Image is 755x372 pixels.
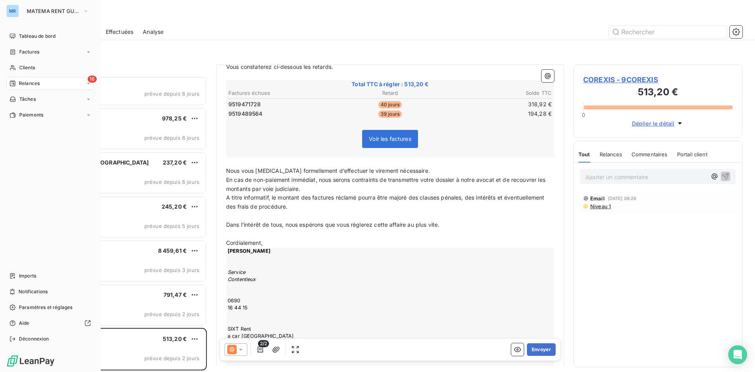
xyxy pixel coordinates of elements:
span: prévue depuis 6 jours [144,135,199,141]
div: MR [6,5,19,17]
h3: 513,20 € [583,85,733,101]
a: Tableau de bord [6,30,94,43]
span: Voir les factures [369,135,411,142]
span: Imports [19,272,36,279]
span: Total TTC à régler : 513,20 € [227,80,553,88]
a: Clients [6,61,94,74]
a: Aide [6,317,94,329]
span: Relances [600,151,622,157]
span: Déconnexion [19,335,49,342]
span: 9519489564 [228,110,263,118]
span: 513,20 € [163,335,187,342]
span: Aide [19,320,29,327]
a: Paramètres et réglages [6,301,94,314]
button: Envoyer [527,343,556,356]
span: 0 [582,112,585,118]
input: Rechercher [609,26,727,38]
span: prévue depuis 2 jours [144,355,199,361]
span: prévue depuis 6 jours [144,91,199,97]
span: 8 459,61 € [158,247,187,254]
div: Open Intercom Messenger [728,345,747,364]
span: Dans l’intérêt de tous, nous espérons que vous règlerez cette affaire au plus vite. [226,221,439,228]
span: prévue depuis 5 jours [144,223,199,229]
span: En cas de non-paiement immédiat, nous serons contraints de transmettre votre dossier à notre avoc... [226,176,547,192]
span: [DATE] 09:26 [608,196,637,201]
span: prévue depuis 6 jours [144,179,199,185]
span: prévue depuis 3 jours [144,267,199,273]
span: MATEMA RENT GUYANE [27,8,79,14]
span: Déplier le détail [632,119,675,128]
span: Vous constaterez ci-dessous les retards. [226,63,333,70]
img: Logo LeanPay [6,355,55,367]
span: Notifications [18,288,48,295]
span: Tout [578,151,590,157]
div: grid [38,77,207,372]
span: 245,20 € [162,203,187,210]
td: 318,92 € [445,100,552,109]
td: 194,28 € [445,109,552,118]
a: 16Relances [6,77,94,90]
span: Cordialement, [226,239,263,246]
span: Tâches [19,96,36,103]
span: 39 jours [378,111,402,118]
a: Paiements [6,109,94,121]
span: Analyse [143,28,164,36]
span: Paramètres et réglages [19,304,72,311]
span: Effectuées [106,28,134,36]
span: Relances [19,80,40,87]
span: prévue depuis 2 jours [144,311,199,317]
span: 2/2 [258,340,269,347]
span: Portail client [677,151,707,157]
span: 40 jours [378,101,402,108]
span: Paiements [19,111,43,118]
span: 978,25 € [162,115,187,122]
span: 791,47 € [164,291,187,298]
span: 237,20 € [163,159,187,166]
span: UNIVERSITE [GEOGRAPHIC_DATA] [55,159,149,166]
span: COREXIS - 9COREXIS [583,74,733,85]
th: Factures échues [228,89,335,97]
span: Clients [19,64,35,71]
span: Commentaires [632,151,668,157]
span: Factures [19,48,39,56]
span: Tableau de bord [19,33,55,40]
th: Retard [336,89,444,97]
span: Niveau 1 [589,203,611,209]
a: Factures [6,46,94,58]
span: Email [590,195,605,202]
span: 16 [88,76,97,83]
span: Nous vous [MEDICAL_DATA] formellement d’effectuer le virement nécessaire. [226,167,430,174]
a: Imports [6,270,94,282]
th: Solde TTC [445,89,552,97]
span: 9519471728 [228,100,261,108]
span: A titre informatif, le montant des factures réclamé pourra être majoré des clauses pénales, des i... [226,194,546,210]
a: Tâches [6,93,94,105]
button: Déplier le détail [630,119,687,128]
